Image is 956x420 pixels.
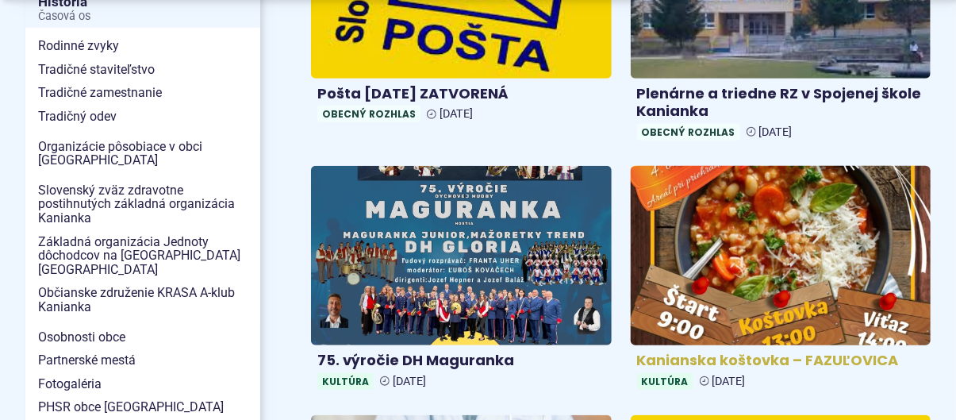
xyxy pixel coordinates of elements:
[25,349,260,372] a: Partnerské mestá
[38,281,248,318] span: Občianske združenie KRASA A-klub Kanianka
[38,105,248,129] span: Tradičný odev
[25,281,260,318] a: Občianske združenie KRASA A-klub Kanianka
[637,124,740,141] span: Obecný rozhlas
[25,58,260,82] a: Tradičné staviteľstvo
[317,85,605,103] h4: Pošta [DATE] ZATVORENÁ
[637,373,693,390] span: Kultúra
[759,125,793,139] span: [DATE]
[25,135,260,172] a: Organizácie pôsobiace v obci [GEOGRAPHIC_DATA]
[38,10,248,23] span: Časová os
[712,375,746,388] span: [DATE]
[38,230,248,282] span: Základná organizácia Jednoty dôchodcov na [GEOGRAPHIC_DATA] [GEOGRAPHIC_DATA]
[38,372,248,396] span: Fotogaléria
[631,166,931,396] a: Kanianska koštovka – FAZUĽOVICA Kultúra [DATE]
[38,179,248,230] span: Slovenský zväz zdravotne postihnutých základná organizácia Kanianka
[637,352,925,370] h4: Kanianska koštovka – FAZUĽOVICA
[38,135,248,172] span: Organizácie pôsobiace v obci [GEOGRAPHIC_DATA]
[317,106,420,122] span: Obecný rozhlas
[38,58,248,82] span: Tradičné staviteľstvo
[38,395,248,419] span: PHSR obce [GEOGRAPHIC_DATA]
[25,395,260,419] a: PHSR obce [GEOGRAPHIC_DATA]
[317,352,605,370] h4: 75. výročie DH Maguranka
[440,107,473,121] span: [DATE]
[38,34,248,58] span: Rodinné zvyky
[25,179,260,230] a: Slovenský zväz zdravotne postihnutých základná organizácia Kanianka
[393,375,426,388] span: [DATE]
[317,373,374,390] span: Kultúra
[25,105,260,129] a: Tradičný odev
[637,85,925,121] h4: Plenárne a triedne RZ v Spojenej škole Kanianka
[25,34,260,58] a: Rodinné zvyky
[311,166,612,396] a: 75. výročie DH Maguranka Kultúra [DATE]
[25,230,260,282] a: Základná organizácia Jednoty dôchodcov na [GEOGRAPHIC_DATA] [GEOGRAPHIC_DATA]
[25,372,260,396] a: Fotogaléria
[38,81,248,105] span: Tradičné zamestnanie
[25,81,260,105] a: Tradičné zamestnanie
[38,349,248,372] span: Partnerské mestá
[25,326,260,349] a: Osobnosti obce
[38,326,248,349] span: Osobnosti obce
